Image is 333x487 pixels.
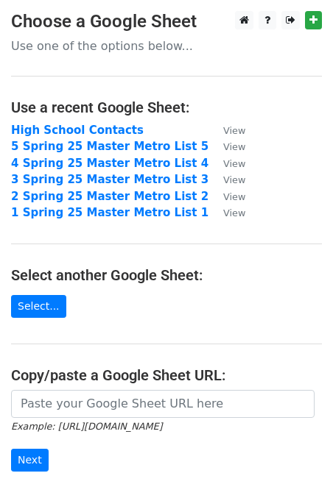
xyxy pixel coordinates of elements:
[223,207,245,218] small: View
[11,206,208,219] a: 1 Spring 25 Master Metro List 1
[208,124,245,137] a: View
[11,390,315,418] input: Paste your Google Sheet URL here
[223,174,245,185] small: View
[223,191,245,202] small: View
[11,99,322,116] h4: Use a recent Google Sheet:
[11,140,208,153] a: 5 Spring 25 Master Metro List 5
[11,173,208,186] a: 3 Spring 25 Master Metro List 3
[223,158,245,169] small: View
[208,173,245,186] a: View
[11,38,322,54] p: Use one of the options below...
[208,190,245,203] a: View
[208,140,245,153] a: View
[223,125,245,136] small: View
[11,295,66,318] a: Select...
[11,449,49,472] input: Next
[208,206,245,219] a: View
[208,157,245,170] a: View
[11,366,322,384] h4: Copy/paste a Google Sheet URL:
[11,266,322,284] h4: Select another Google Sheet:
[11,421,162,432] small: Example: [URL][DOMAIN_NAME]
[11,157,208,170] a: 4 Spring 25 Master Metro List 4
[11,190,208,203] a: 2 Spring 25 Master Metro List 2
[11,11,322,32] h3: Choose a Google Sheet
[11,124,144,137] a: High School Contacts
[223,141,245,152] small: View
